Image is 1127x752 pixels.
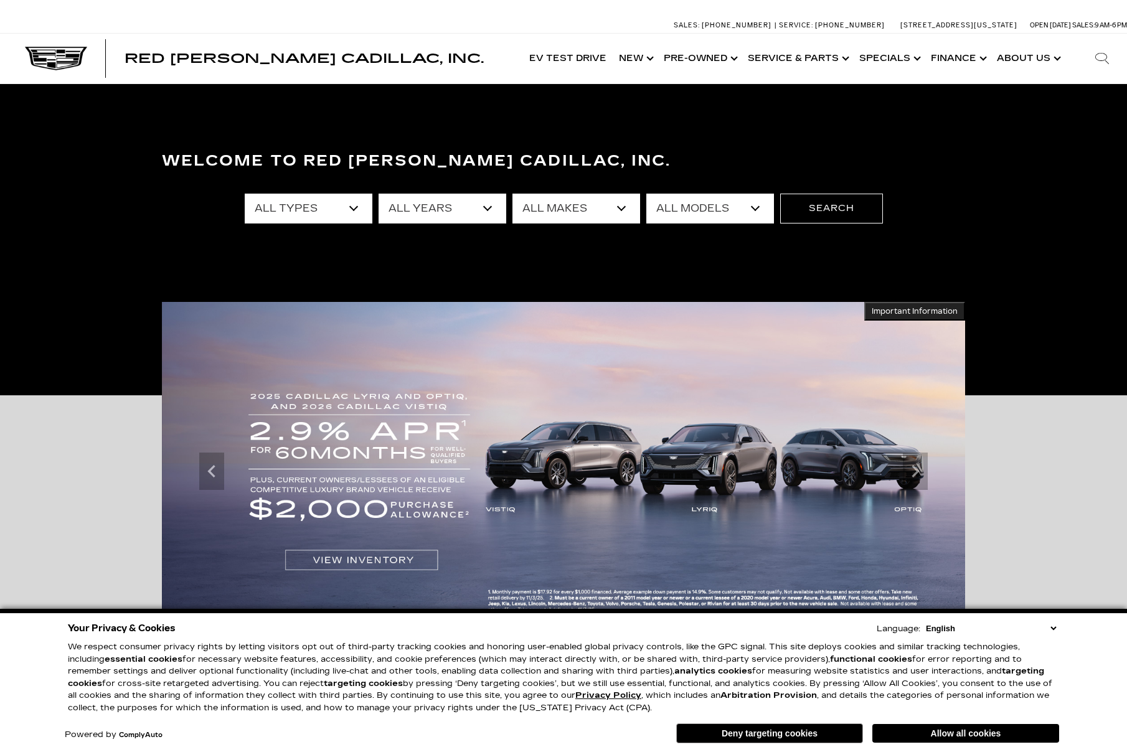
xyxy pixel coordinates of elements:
[674,21,700,29] span: Sales:
[658,34,742,83] a: Pre-Owned
[119,731,163,739] a: ComplyAuto
[674,666,752,676] strong: analytics cookies
[702,21,771,29] span: [PHONE_NUMBER]
[676,723,863,743] button: Deny targeting cookies
[613,34,658,83] a: New
[379,194,506,223] select: Filter by year
[245,194,372,223] select: Filter by type
[923,623,1059,634] select: Language Select
[68,666,1044,689] strong: targeting cookies
[925,34,991,83] a: Finance
[720,690,817,700] strong: Arbitration Provision
[779,21,813,29] span: Service:
[105,654,182,664] strong: essential cookies
[162,302,965,641] img: 2025 Cadillac LYRIQ, OPTIQ, and 2026 VISTIQ. 2.9% APR for 60 months plus $2,000 purchase allowance.
[1095,21,1127,29] span: 9 AM-6 PM
[903,453,928,490] div: Next
[815,21,885,29] span: [PHONE_NUMBER]
[900,21,1017,29] a: [STREET_ADDRESS][US_STATE]
[512,194,640,223] select: Filter by make
[125,52,484,65] a: Red [PERSON_NAME] Cadillac, Inc.
[674,22,775,29] a: Sales: [PHONE_NUMBER]
[780,194,883,223] button: Search
[125,51,484,66] span: Red [PERSON_NAME] Cadillac, Inc.
[872,724,1059,743] button: Allow all cookies
[864,302,965,321] button: Important Information
[991,34,1065,83] a: About Us
[1072,21,1095,29] span: Sales:
[199,453,224,490] div: Previous
[877,625,920,633] div: Language:
[162,149,965,174] h3: Welcome to Red [PERSON_NAME] Cadillac, Inc.
[25,47,87,70] img: Cadillac Dark Logo with Cadillac White Text
[1030,21,1071,29] span: Open [DATE]
[523,34,613,83] a: EV Test Drive
[65,731,163,739] div: Powered by
[68,619,176,637] span: Your Privacy & Cookies
[872,306,958,316] span: Important Information
[646,194,774,223] select: Filter by model
[853,34,925,83] a: Specials
[830,654,912,664] strong: functional cookies
[324,679,403,689] strong: targeting cookies
[775,22,888,29] a: Service: [PHONE_NUMBER]
[68,641,1059,714] p: We respect consumer privacy rights by letting visitors opt out of third-party tracking cookies an...
[742,34,853,83] a: Service & Parts
[575,690,641,700] a: Privacy Policy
